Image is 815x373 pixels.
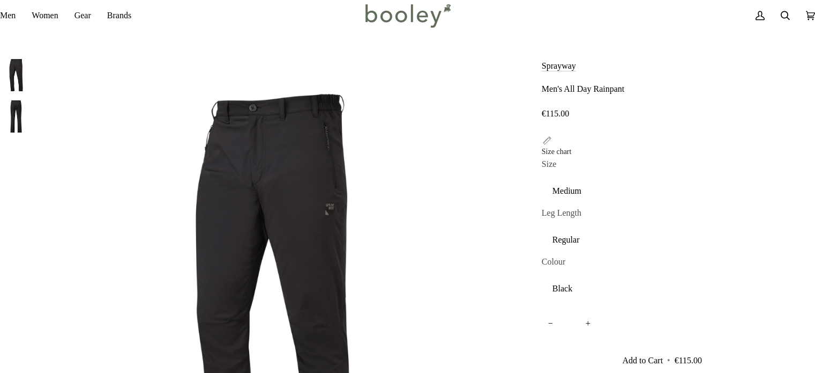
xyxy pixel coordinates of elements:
[675,356,702,365] span: €115.00
[107,9,131,22] span: Brands
[542,158,557,171] span: Size
[74,9,91,22] span: Gear
[665,356,672,365] span: •
[542,178,783,204] button: Medium
[542,109,569,118] span: €115.00
[542,84,624,94] h1: Men's All Day Rainpant
[579,311,597,335] button: +
[542,255,565,268] span: Colour
[32,9,58,22] span: Women
[542,227,783,253] button: Regular
[623,356,663,365] span: Add to Cart
[542,276,783,302] button: Black
[542,61,576,70] a: Sprayway
[542,146,572,157] div: Size chart
[542,207,581,220] span: Leg Length
[542,311,559,335] button: −
[542,311,597,335] input: Quantity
